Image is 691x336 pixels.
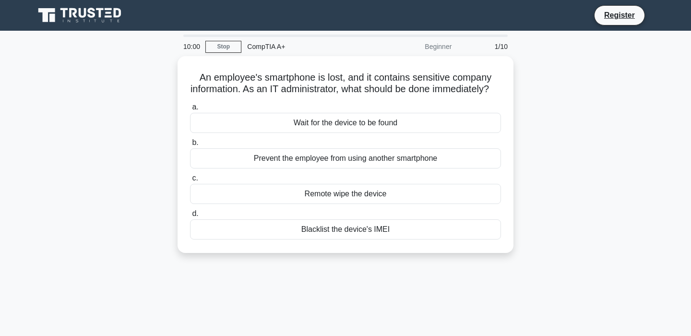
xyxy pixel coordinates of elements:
span: d. [192,209,198,217]
div: Blacklist the device's IMEI [190,219,501,240]
span: a. [192,103,198,111]
div: Remote wipe the device [190,184,501,204]
div: Prevent the employee from using another smartphone [190,148,501,168]
div: Beginner [373,37,457,56]
a: Register [598,9,641,21]
div: Wait for the device to be found [190,113,501,133]
span: b. [192,138,198,146]
div: 10:00 [178,37,205,56]
h5: An employee's smartphone is lost, and it contains sensitive company information. As an IT adminis... [189,72,502,96]
div: 1/10 [457,37,513,56]
span: c. [192,174,198,182]
a: Stop [205,41,241,53]
div: CompTIA A+ [241,37,373,56]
